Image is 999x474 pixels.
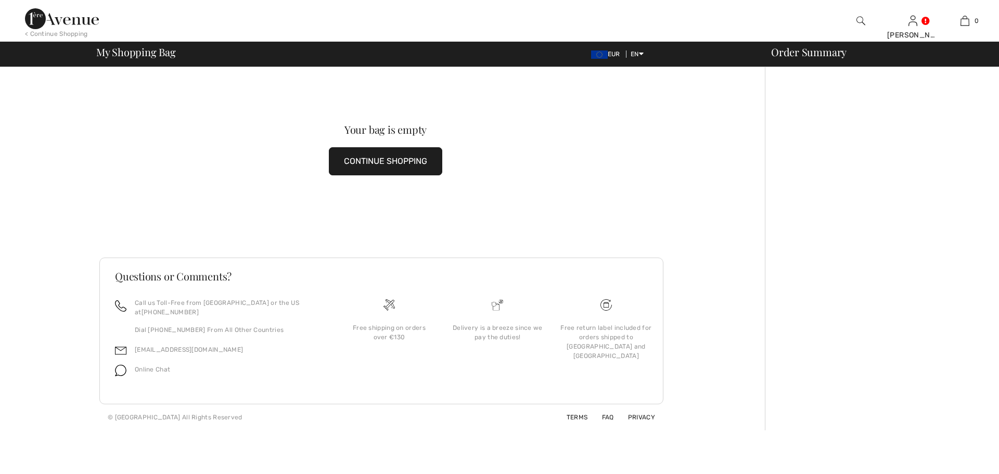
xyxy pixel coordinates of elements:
div: [PERSON_NAME] [887,30,938,41]
div: Your bag is empty [128,124,643,135]
img: 1ère Avenue [25,8,99,29]
a: [PHONE_NUMBER] [142,309,199,316]
div: Free return label included for orders shipped to [GEOGRAPHIC_DATA] and [GEOGRAPHIC_DATA] [560,323,652,361]
img: Delivery is a breeze since we pay the duties! [492,299,503,311]
span: My Shopping Bag [96,47,176,57]
h3: Questions or Comments? [115,271,648,281]
div: Order Summary [759,47,993,57]
img: My Info [908,15,917,27]
span: Online Chat [135,366,170,373]
a: Sign In [908,16,917,25]
a: Terms [554,414,588,421]
img: email [115,345,126,356]
span: EN [631,50,644,58]
p: Call us Toll-Free from [GEOGRAPHIC_DATA] or the US at [135,298,323,317]
img: Free shipping on orders over &#8364;130 [600,299,612,311]
div: Delivery is a breeze since we pay the duties! [452,323,543,342]
p: Dial [PHONE_NUMBER] From All Other Countries [135,325,323,335]
div: © [GEOGRAPHIC_DATA] All Rights Reserved [108,413,242,422]
img: Euro [591,50,608,59]
a: FAQ [590,414,614,421]
button: CONTINUE SHOPPING [329,147,442,175]
span: 0 [975,16,979,25]
img: My Bag [960,15,969,27]
img: Free shipping on orders over &#8364;130 [383,299,395,311]
a: [EMAIL_ADDRESS][DOMAIN_NAME] [135,346,243,353]
img: call [115,300,126,312]
span: EUR [591,50,624,58]
a: Privacy [616,414,655,421]
img: chat [115,365,126,376]
img: search the website [856,15,865,27]
a: 0 [939,15,990,27]
div: Free shipping on orders over €130 [343,323,435,342]
div: < Continue Shopping [25,29,88,39]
